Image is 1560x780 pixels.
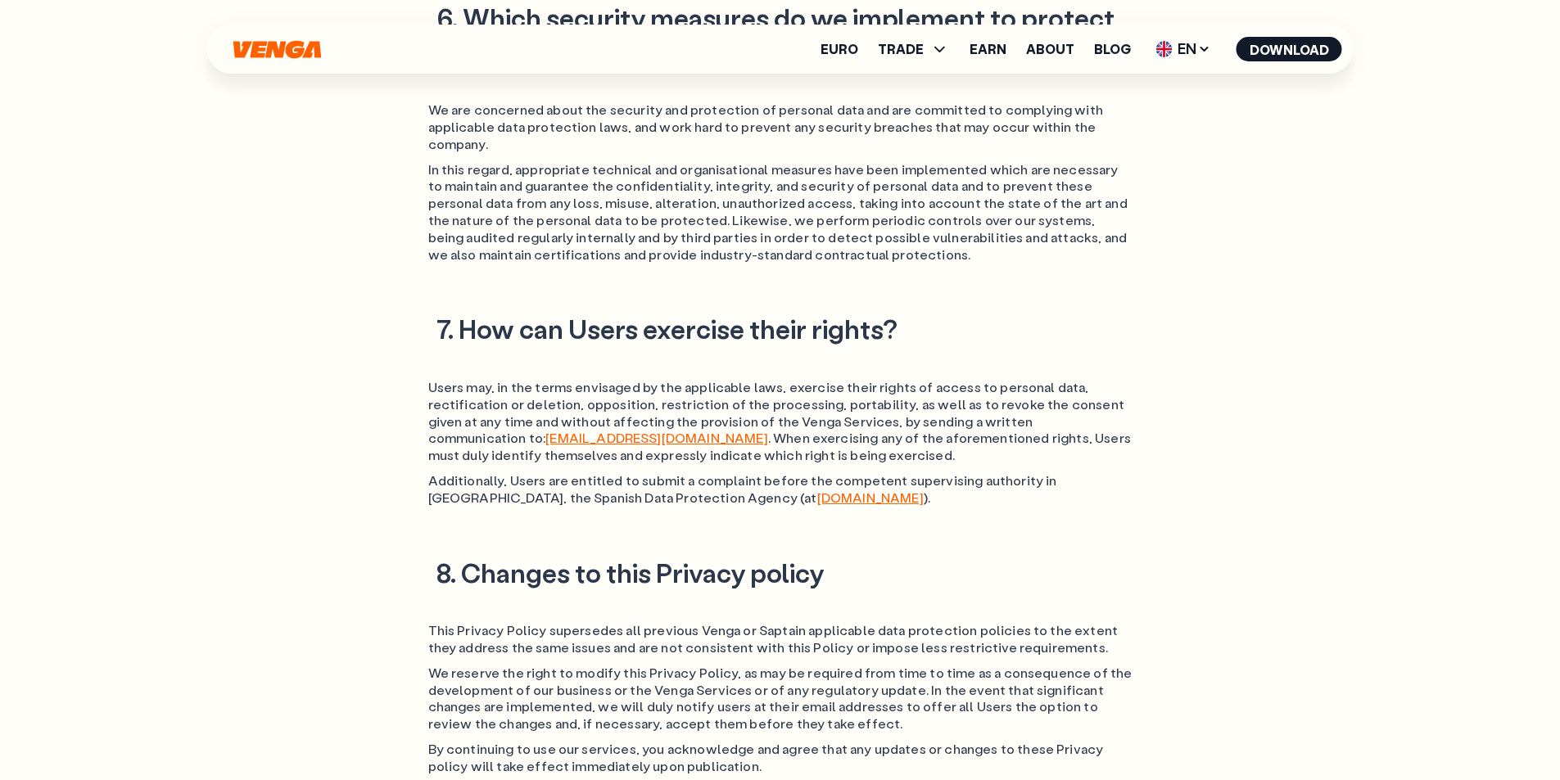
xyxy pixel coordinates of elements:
a: About [1026,43,1074,56]
p: Users may, in the terms envisaged by the applicable laws, exercise their rights of access to pers... [428,379,1133,464]
span: TRADE [878,39,950,59]
p: Additionally, Users are entitled to submit a complaint before the competent supervising authority... [428,472,1133,507]
span: TRADE [878,43,924,56]
a: Blog [1094,43,1131,56]
a: Euro [821,43,858,56]
h2: 7. How can Users exercise their rights? [428,312,1133,346]
a: [EMAIL_ADDRESS][DOMAIN_NAME] [545,429,767,446]
h2: 6. Which security measures do we implement to protect Users’ personal data? [428,1,1133,69]
p: By continuing to use our services, you acknowledge and agree that any updates or changes to these... [428,741,1133,775]
img: flag-uk [1156,41,1173,57]
button: Download [1237,37,1342,61]
span: EN [1151,36,1217,62]
p: We are concerned about the security and protection of personal data and are committed to complyin... [428,101,1133,152]
p: In this regard, appropriate technical and organisational measures have been implemented which are... [428,161,1133,264]
p: We reserve the right to modify this Privacy Policy, as may be required from time to time as a con... [428,665,1133,733]
a: Earn [970,43,1006,56]
h2: 8. Changes to this Privacy policy [428,556,1133,590]
p: This Privacy Policy supersedes all previous Venga or Saptain applicable data protection policies ... [428,622,1133,656]
a: [DOMAIN_NAME] [817,489,924,506]
svg: Home [232,40,323,59]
